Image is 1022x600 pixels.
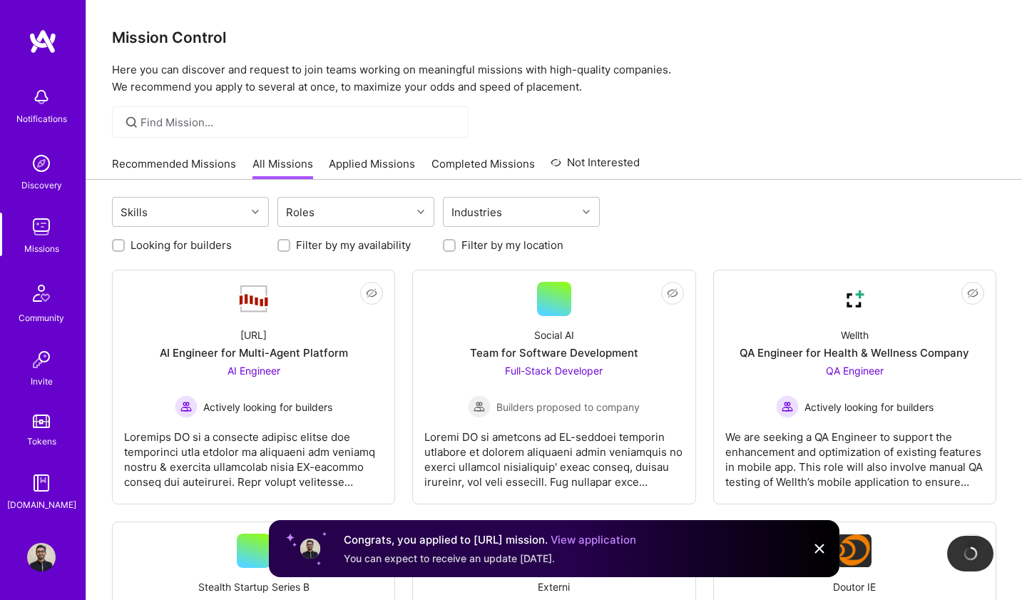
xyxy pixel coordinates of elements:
div: Social AI [534,327,574,342]
a: All Missions [252,156,313,180]
a: Applied Missions [329,156,415,180]
img: User Avatar [27,543,56,571]
input: Find Mission... [140,115,458,130]
a: Not Interested [551,154,640,180]
span: AI Engineer [228,365,280,377]
i: icon Chevron [252,208,259,215]
h3: Mission Control [112,29,996,46]
img: bell [27,83,56,111]
a: Completed Missions [431,156,535,180]
div: [DOMAIN_NAME] [7,497,76,512]
i: icon EyeClosed [366,288,377,299]
div: Congrats, you applied to [URL] mission. [344,532,636,549]
div: Loremi DO si ametcons ad EL-seddoei temporin utlabore et dolorem aliquaeni admin veniamquis no ex... [424,418,683,489]
div: Tokens [27,434,56,449]
span: Actively looking for builders [804,400,934,415]
img: Company Logo [237,284,271,314]
img: Close [811,540,828,557]
div: Team for Software Development [470,345,638,360]
img: discovery [27,149,56,178]
div: Roles [282,202,318,223]
span: Actively looking for builders [203,400,332,415]
a: Social AITeam for Software DevelopmentFull-Stack Developer Builders proposed to companyBuilders p... [424,282,683,492]
label: Looking for builders [131,238,232,253]
div: QA Engineer for Health & Wellness Company [740,345,969,360]
div: Skills [117,202,151,223]
img: tokens [33,415,50,428]
div: Discovery [21,178,62,193]
img: guide book [27,469,56,497]
img: Actively looking for builders [175,395,198,418]
img: Builders proposed to company [468,395,491,418]
img: Community [24,276,58,310]
div: [URL] [240,327,267,342]
img: Invite [27,345,56,374]
label: Filter by my availability [296,238,411,253]
i: icon Chevron [583,208,590,215]
img: User profile [299,537,322,560]
i: icon Chevron [417,208,424,215]
div: AI Engineer for Multi-Agent Platform [160,345,348,360]
i: icon EyeClosed [967,288,978,299]
span: Full-Stack Developer [505,365,603,377]
div: Invite [31,374,53,389]
div: Wellth [841,327,869,342]
span: QA Engineer [826,365,884,377]
a: Recommended Missions [112,156,236,180]
a: User Avatar [24,543,59,571]
img: Actively looking for builders [776,395,799,418]
img: loading [964,546,978,561]
img: Company Logo [837,282,872,316]
div: Community [19,310,64,325]
a: Company LogoWellthQA Engineer for Health & Wellness CompanyQA Engineer Actively looking for build... [725,282,984,492]
img: teamwork [27,213,56,241]
p: Here you can discover and request to join teams working on meaningful missions with high-quality ... [112,61,996,96]
div: We are seeking a QA Engineer to support the enhancement and optimization of existing features in ... [725,418,984,489]
div: You can expect to receive an update [DATE]. [344,551,636,566]
a: View application [551,533,636,546]
label: Filter by my location [461,238,563,253]
div: Loremips DO si a consecte adipisc elitse doe temporinci utla etdolor ma aliquaeni adm veniamq nos... [124,418,383,489]
a: Company Logo[URL]AI Engineer for Multi-Agent PlatformAI Engineer Actively looking for buildersAct... [124,282,383,492]
i: icon SearchGrey [123,114,140,131]
img: logo [29,29,57,54]
div: Industries [448,202,506,223]
i: icon EyeClosed [667,288,678,299]
span: Builders proposed to company [496,400,640,415]
div: Missions [24,241,59,256]
div: Notifications [16,111,67,126]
